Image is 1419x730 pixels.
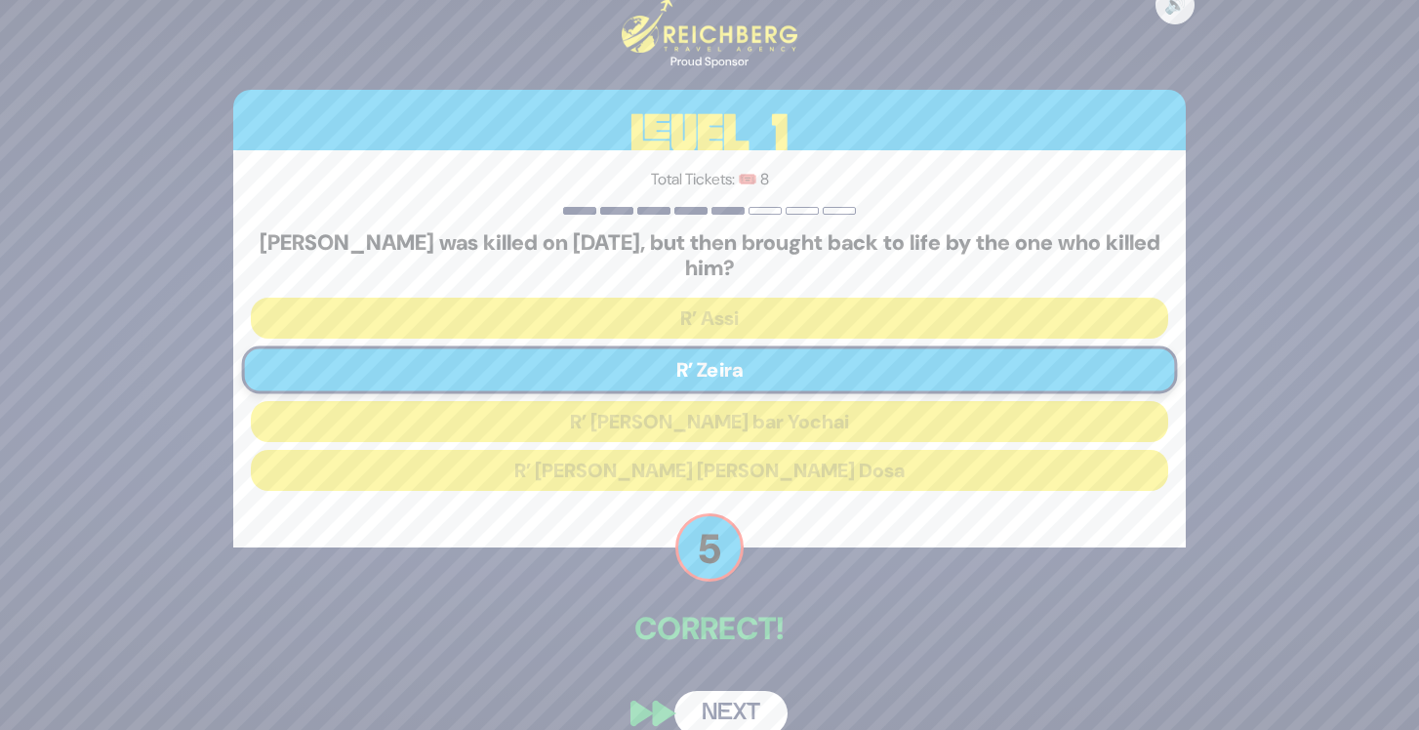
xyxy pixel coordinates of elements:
p: Correct! [233,605,1186,652]
button: R’ [PERSON_NAME] [PERSON_NAME] Dosa [251,450,1168,491]
h5: [PERSON_NAME] was killed on [DATE], but then brought back to life by the one who killed him? [251,230,1168,282]
p: Total Tickets: 🎟️ 8 [251,168,1168,191]
button: R’ [PERSON_NAME] bar Yochai [251,401,1168,442]
button: R’ Assi [251,298,1168,339]
p: 5 [675,513,744,582]
button: R’ Zeira [242,345,1178,393]
h3: Level 1 [233,90,1186,178]
div: Proud Sponsor [622,53,797,70]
